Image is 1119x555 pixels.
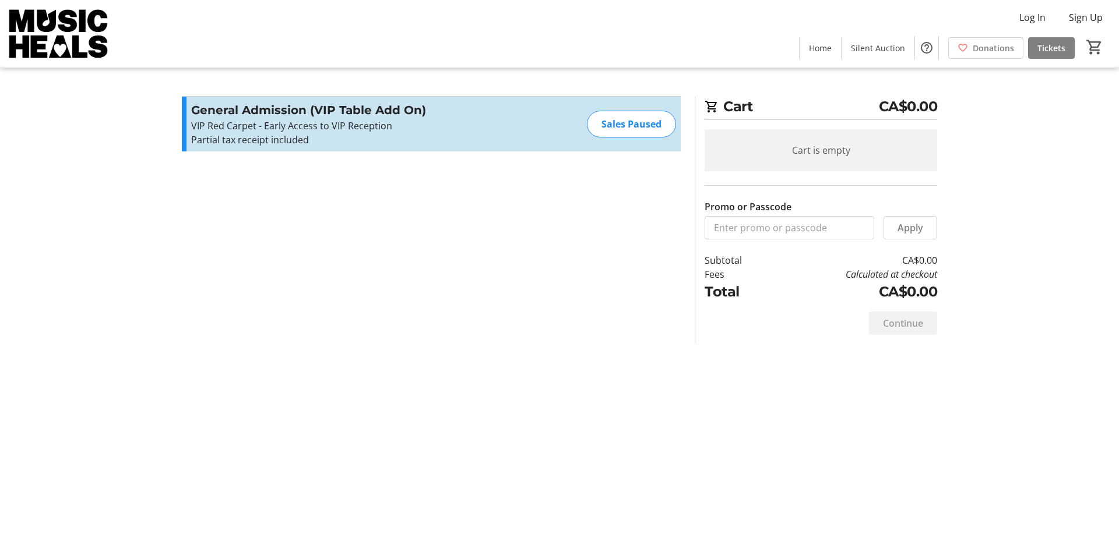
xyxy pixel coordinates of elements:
[800,37,841,59] a: Home
[898,221,923,235] span: Apply
[705,96,937,120] h2: Cart
[705,216,874,239] input: Enter promo or passcode
[705,129,937,171] div: Cart is empty
[705,253,772,267] td: Subtotal
[948,37,1023,59] a: Donations
[1060,8,1112,27] button: Sign Up
[191,101,446,119] h3: General Admission (VIP Table Add On)
[1084,37,1105,58] button: Cart
[772,267,937,281] td: Calculated at checkout
[705,267,772,281] td: Fees
[7,5,111,63] img: Music Heals Charitable Foundation's Logo
[973,42,1014,54] span: Donations
[884,216,937,239] button: Apply
[1069,10,1103,24] span: Sign Up
[705,281,772,302] td: Total
[842,37,914,59] a: Silent Auction
[851,42,905,54] span: Silent Auction
[587,111,676,137] div: Sales Paused
[772,281,937,302] td: CA$0.00
[879,96,938,117] span: CA$0.00
[705,200,791,214] label: Promo or Passcode
[772,253,937,267] td: CA$0.00
[1037,42,1065,54] span: Tickets
[1028,37,1075,59] a: Tickets
[809,42,832,54] span: Home
[191,119,446,133] p: VIP Red Carpet - Early Access to VIP Reception
[915,36,938,59] button: Help
[191,133,446,147] p: Partial tax receipt included
[1010,8,1055,27] button: Log In
[1019,10,1046,24] span: Log In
